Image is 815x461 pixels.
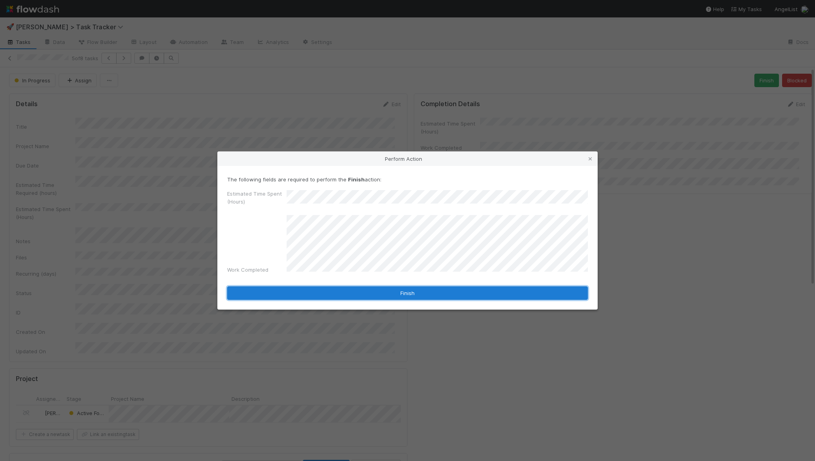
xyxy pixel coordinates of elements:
[348,176,365,183] strong: Finish
[227,190,287,206] label: Estimated Time Spent (Hours)
[227,286,588,300] button: Finish
[227,266,268,274] label: Work Completed
[227,175,588,183] p: The following fields are required to perform the action:
[218,152,597,166] div: Perform Action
